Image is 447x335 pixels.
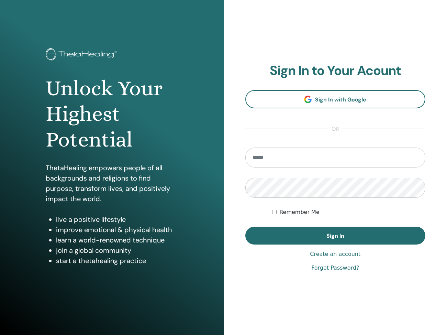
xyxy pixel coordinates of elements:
[56,225,178,235] li: improve emotional & physical health
[315,96,366,103] span: Sign In with Google
[46,163,178,204] p: ThetaHealing empowers people of all backgrounds and religions to find purpose, transform lives, a...
[328,125,343,133] span: or
[272,208,425,216] div: Keep me authenticated indefinitely or until I manually logout
[56,235,178,245] li: learn a world-renowned technique
[326,232,344,239] span: Sign In
[311,264,359,272] a: Forgot Password?
[56,256,178,266] li: start a thetahealing practice
[56,245,178,256] li: join a global community
[310,250,360,258] a: Create an account
[245,90,426,108] a: Sign In with Google
[245,63,426,79] h2: Sign In to Your Acount
[46,76,178,152] h1: Unlock Your Highest Potential
[56,214,178,225] li: live a positive lifestyle
[245,227,426,245] button: Sign In
[279,208,320,216] label: Remember Me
